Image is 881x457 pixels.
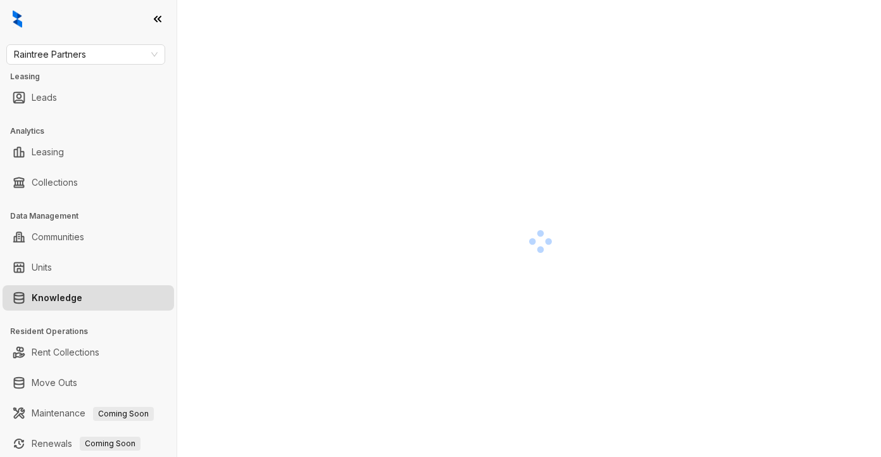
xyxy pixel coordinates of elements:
[3,340,174,365] li: Rent Collections
[93,407,154,421] span: Coming Soon
[80,437,141,451] span: Coming Soon
[3,255,174,280] li: Units
[10,210,177,222] h3: Data Management
[10,326,177,337] h3: Resident Operations
[3,431,174,456] li: Renewals
[3,401,174,426] li: Maintenance
[3,224,174,250] li: Communities
[32,285,82,311] a: Knowledge
[32,370,77,396] a: Move Outs
[3,370,174,396] li: Move Outs
[13,10,22,28] img: logo
[3,170,174,195] li: Collections
[32,85,57,110] a: Leads
[3,139,174,165] li: Leasing
[3,85,174,110] li: Leads
[32,139,64,165] a: Leasing
[3,285,174,311] li: Knowledge
[32,431,141,456] a: RenewalsComing Soon
[10,126,177,137] h3: Analytics
[32,340,99,365] a: Rent Collections
[10,71,177,82] h3: Leasing
[32,255,52,280] a: Units
[32,170,78,195] a: Collections
[14,45,158,64] span: Raintree Partners
[32,224,84,250] a: Communities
